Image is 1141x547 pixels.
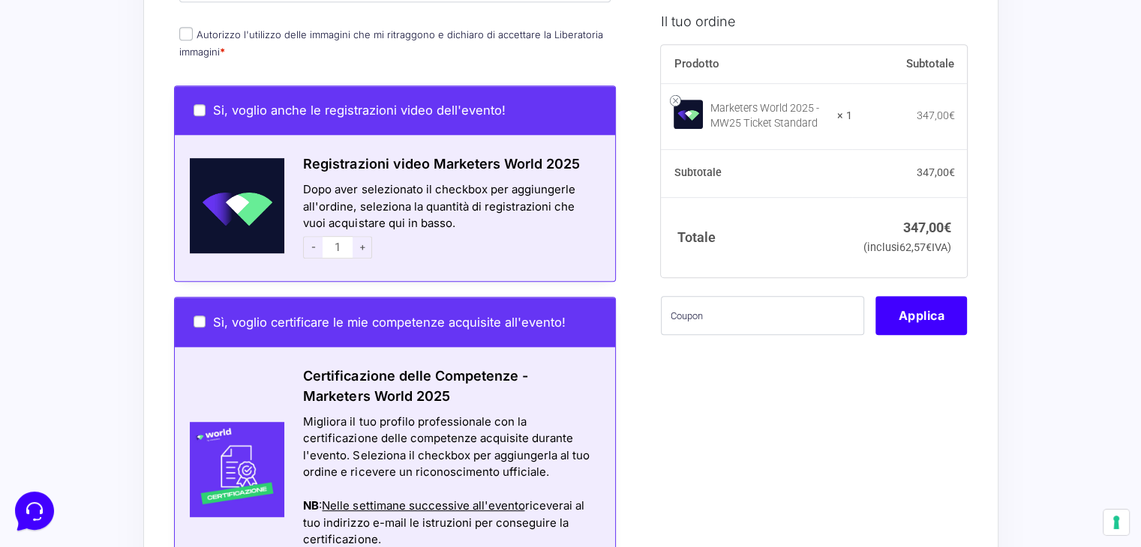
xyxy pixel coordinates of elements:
[303,498,319,513] strong: NB
[661,45,852,84] th: Prodotto
[231,430,253,444] p: Aiuto
[213,103,506,118] span: Si, voglio anche le registrazioni video dell'evento!
[661,297,864,336] input: Coupon
[303,156,579,172] span: Registrazioni video Marketers World 2025
[661,11,967,31] h3: Il tuo ordine
[34,218,245,233] input: Cerca un articolo...
[944,220,951,235] span: €
[284,181,615,262] div: Dopo aver selezionato il checkbox per aggiungerle all'ordine, seleziona la quantità di registrazi...
[916,167,954,179] bdi: 347,00
[303,481,596,498] div: Azioni del messaggio
[12,409,104,444] button: Home
[45,430,71,444] p: Home
[175,158,285,253] img: Schermata-2022-04-11-alle-18.28.41.png
[179,28,603,58] label: Autorizzo l'utilizzo delle immagini che mi ritraggono e dichiaro di accettare la Liberatoria imma...
[24,60,128,72] span: Le tue conversazioni
[12,489,57,534] iframe: Customerly Messenger Launcher
[948,110,954,122] span: €
[72,84,102,114] img: dark
[875,297,967,336] button: Applica
[926,242,932,255] span: €
[303,236,323,259] span: -
[916,110,954,122] bdi: 347,00
[12,12,252,36] h2: Ciao da Marketers 👋
[863,242,951,255] small: (inclusi IVA)
[353,236,372,259] span: +
[160,186,276,198] a: Apri Centro Assistenza
[303,368,527,404] span: Certificazione delle Competenze - Marketers World 2025
[24,126,276,156] button: Inizia una conversazione
[674,100,703,129] img: Marketers World 2025 - MW25 Ticket Standard
[194,104,206,116] input: Si, voglio anche le registrazioni video dell'evento!
[948,167,954,179] span: €
[213,315,566,330] span: Sì, voglio certificare le mie competenze acquisite all'evento!
[837,109,852,124] strong: × 1
[130,430,170,444] p: Messaggi
[175,422,285,517] img: Certificazione-MW24-300x300-1.jpg
[194,315,206,327] input: Sì, voglio certificare le mie competenze acquisite all'evento!
[303,414,596,481] div: Migliora il tuo profilo professionale con la certificazione delle competenze acquisite durante l'...
[179,27,193,40] input: Autorizzo l'utilizzo delle immagini che mi ritraggono e dichiaro di accettare la Liberatoria imma...
[98,135,221,147] span: Inizia una conversazione
[899,242,932,255] span: 62,57
[48,84,78,114] img: dark
[323,236,353,259] input: 1
[24,84,54,114] img: dark
[661,198,852,278] th: Totale
[196,409,288,444] button: Aiuto
[903,220,951,235] bdi: 347,00
[852,45,968,84] th: Subtotale
[104,409,197,444] button: Messaggi
[1103,510,1129,535] button: Le tue preferenze relative al consenso per le tecnologie di tracciamento
[710,102,827,132] div: Marketers World 2025 - MW25 Ticket Standard
[24,186,117,198] span: Trova una risposta
[661,150,852,198] th: Subtotale
[322,498,524,513] span: Nelle settimane successive all'evento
